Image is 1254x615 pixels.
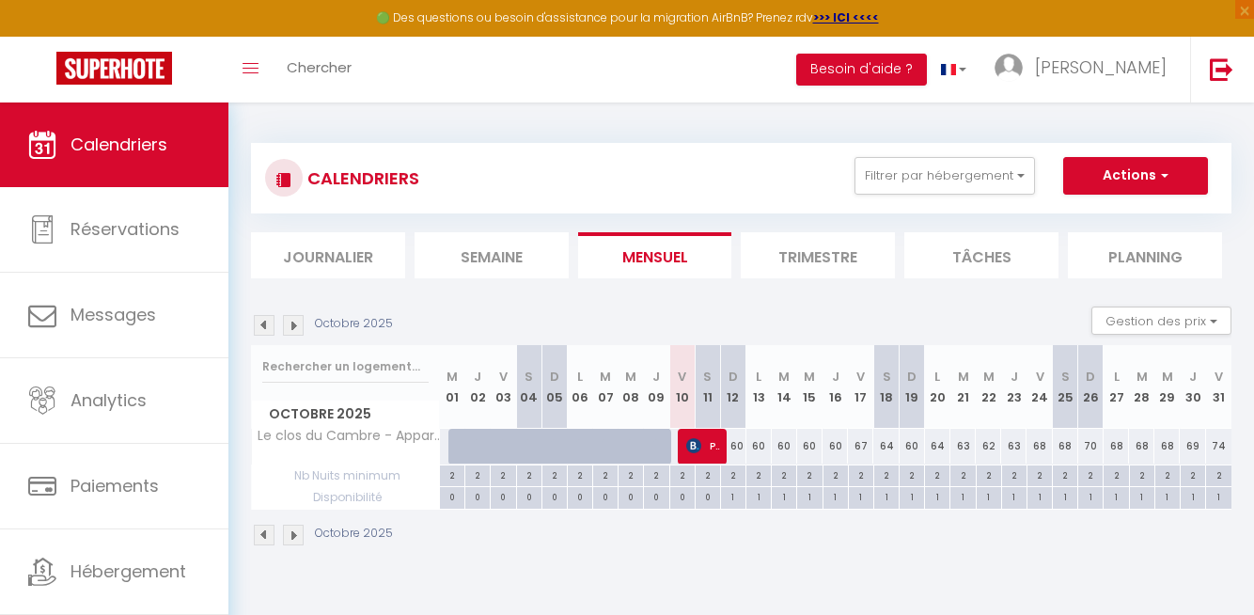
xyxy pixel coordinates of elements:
div: 2 [644,465,668,483]
div: 2 [721,465,745,483]
span: Messages [71,303,156,326]
div: 2 [950,465,975,483]
div: 2 [1206,465,1231,483]
li: Trimestre [741,232,895,278]
div: 60 [720,429,745,464]
th: 19 [900,345,925,429]
input: Rechercher un logement... [262,350,429,384]
div: 0 [491,487,515,505]
div: 60 [797,429,823,464]
abbr: D [729,368,738,386]
span: Nb Nuits minimum [252,465,439,486]
div: 2 [874,465,899,483]
div: 2 [797,465,822,483]
span: Calendriers [71,133,167,156]
div: 67 [848,429,873,464]
div: 2 [849,465,873,483]
th: 18 [873,345,899,429]
th: 09 [644,345,669,429]
div: 2 [491,465,515,483]
div: 2 [670,465,695,483]
div: 0 [696,487,720,505]
div: 2 [619,465,643,483]
div: 2 [1002,465,1027,483]
div: 1 [1027,487,1052,505]
div: 0 [619,487,643,505]
th: 14 [772,345,797,429]
li: Semaine [415,232,569,278]
th: 24 [1027,345,1052,429]
abbr: S [1061,368,1070,386]
div: 2 [925,465,949,483]
div: 60 [823,429,848,464]
abbr: D [1086,368,1095,386]
button: Actions [1063,157,1208,195]
div: 0 [593,487,618,505]
abbr: M [1162,368,1173,386]
abbr: M [600,368,611,386]
div: 0 [542,487,567,505]
div: 1 [900,487,924,505]
abbr: M [804,368,815,386]
div: 1 [1002,487,1027,505]
span: Octobre 2025 [252,401,439,428]
th: 01 [440,345,465,429]
th: 03 [491,345,516,429]
th: 05 [541,345,567,429]
th: 02 [465,345,491,429]
abbr: V [1036,368,1044,386]
th: 10 [669,345,695,429]
div: 2 [772,465,796,483]
strong: >>> ICI <<<< [813,9,879,25]
div: 2 [465,465,490,483]
th: 25 [1053,345,1078,429]
th: 16 [823,345,848,429]
th: 30 [1180,345,1205,429]
abbr: M [625,368,636,386]
abbr: S [703,368,712,386]
th: 12 [720,345,745,429]
div: 1 [746,487,771,505]
div: 2 [568,465,592,483]
li: Mensuel [578,232,732,278]
div: 74 [1206,429,1231,464]
abbr: S [525,368,533,386]
div: 2 [517,465,541,483]
abbr: L [756,368,761,386]
abbr: V [678,368,686,386]
abbr: V [856,368,865,386]
abbr: S [883,368,891,386]
div: 63 [1001,429,1027,464]
div: 64 [925,429,950,464]
div: 60 [900,429,925,464]
div: 0 [644,487,668,505]
div: 1 [950,487,975,505]
div: 1 [874,487,899,505]
abbr: L [934,368,940,386]
th: 21 [950,345,976,429]
div: 68 [1053,429,1078,464]
abbr: M [983,368,995,386]
div: 1 [1053,487,1077,505]
span: Analytics [71,388,147,412]
div: 1 [1104,487,1128,505]
abbr: L [1114,368,1120,386]
div: 1 [823,487,848,505]
abbr: D [907,368,917,386]
button: Filtrer par hébergement [854,157,1035,195]
th: 06 [567,345,592,429]
div: 63 [950,429,976,464]
div: 1 [721,487,745,505]
div: 0 [440,487,464,505]
abbr: L [577,368,583,386]
abbr: J [474,368,481,386]
a: Chercher [273,37,366,102]
span: Disponibilité [252,487,439,508]
div: 0 [517,487,541,505]
th: 23 [1001,345,1027,429]
abbr: M [778,368,790,386]
div: 69 [1180,429,1205,464]
p: Octobre 2025 [315,525,393,543]
abbr: V [1215,368,1223,386]
th: 27 [1104,345,1129,429]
